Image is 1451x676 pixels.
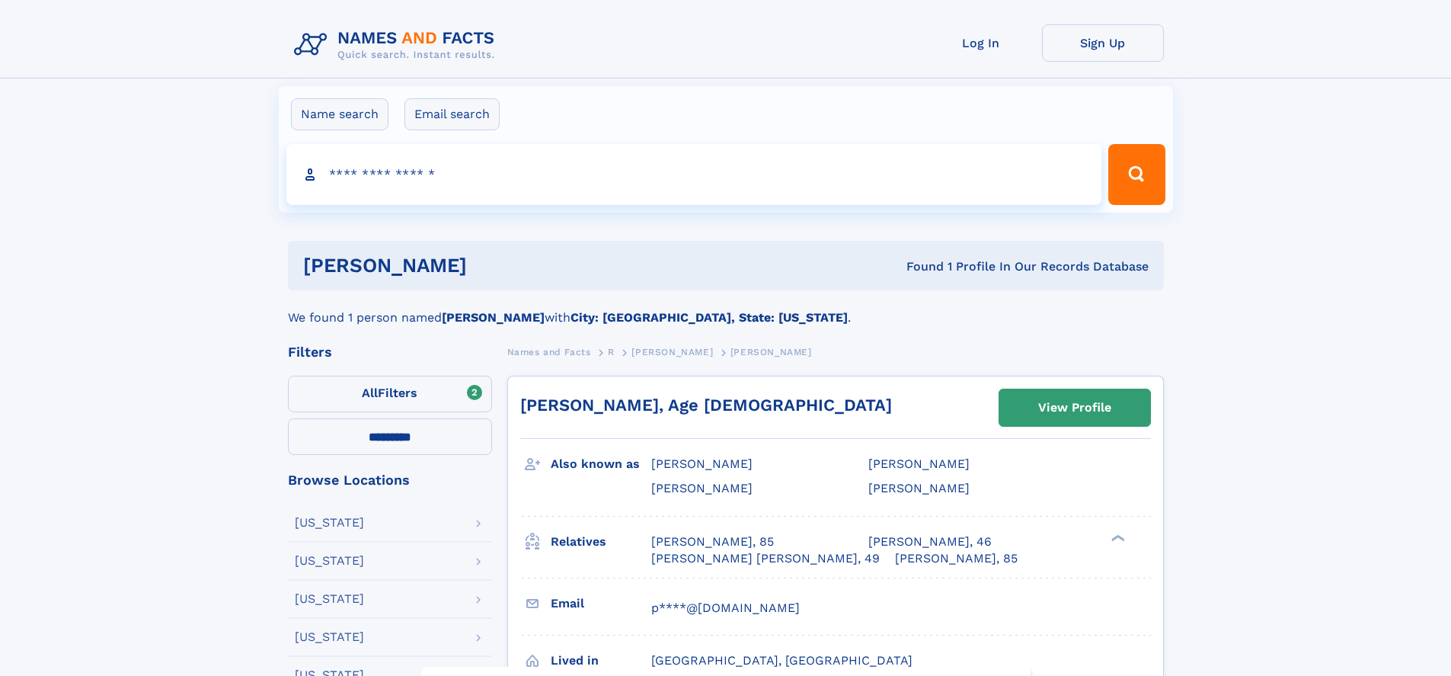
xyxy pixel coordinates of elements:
[651,457,753,471] span: [PERSON_NAME]
[730,347,812,357] span: [PERSON_NAME]
[288,24,507,66] img: Logo Names and Facts
[288,473,492,487] div: Browse Locations
[442,310,545,325] b: [PERSON_NAME]
[362,386,378,400] span: All
[999,389,1150,426] a: View Profile
[520,396,892,415] a: [PERSON_NAME], Age [DEMOGRAPHIC_DATA]
[551,648,651,674] h3: Lived in
[608,342,615,361] a: R
[295,555,364,567] div: [US_STATE]
[303,256,687,275] h1: [PERSON_NAME]
[651,533,774,550] a: [PERSON_NAME], 85
[651,481,753,495] span: [PERSON_NAME]
[507,342,591,361] a: Names and Facts
[570,310,848,325] b: City: [GEOGRAPHIC_DATA], State: [US_STATE]
[868,533,992,550] a: [PERSON_NAME], 46
[686,258,1149,275] div: Found 1 Profile In Our Records Database
[1042,24,1164,62] a: Sign Up
[868,481,970,495] span: [PERSON_NAME]
[295,593,364,605] div: [US_STATE]
[1038,390,1111,425] div: View Profile
[608,347,615,357] span: R
[551,451,651,477] h3: Also known as
[295,631,364,643] div: [US_STATE]
[288,345,492,359] div: Filters
[1108,144,1165,205] button: Search Button
[551,529,651,555] h3: Relatives
[631,342,713,361] a: [PERSON_NAME]
[286,144,1102,205] input: search input
[631,347,713,357] span: [PERSON_NAME]
[1107,533,1126,543] div: ❯
[920,24,1042,62] a: Log In
[295,517,364,529] div: [US_STATE]
[291,98,388,130] label: Name search
[868,457,970,471] span: [PERSON_NAME]
[651,653,912,668] span: [GEOGRAPHIC_DATA], [GEOGRAPHIC_DATA]
[895,550,1018,567] a: [PERSON_NAME], 85
[651,550,880,567] a: [PERSON_NAME] [PERSON_NAME], 49
[551,591,651,617] h3: Email
[404,98,500,130] label: Email search
[288,376,492,412] label: Filters
[288,290,1164,327] div: We found 1 person named with .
